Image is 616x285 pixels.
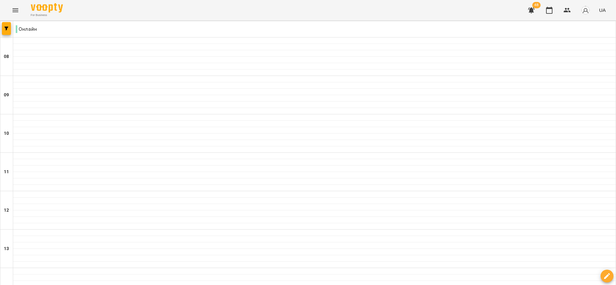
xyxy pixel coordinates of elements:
span: 48 [532,2,541,8]
button: UA [596,4,608,16]
h6: 11 [4,168,9,175]
h6: 13 [4,245,9,252]
span: UA [599,7,606,13]
button: Menu [8,3,23,18]
h6: 09 [4,92,9,99]
img: avatar_s.png [581,6,590,15]
p: Онлайн [16,25,37,33]
h6: 12 [4,207,9,214]
h6: 08 [4,53,9,60]
span: For Business [31,13,63,17]
img: Voopty Logo [31,3,63,12]
h6: 10 [4,130,9,137]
